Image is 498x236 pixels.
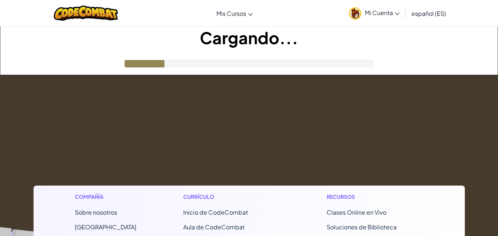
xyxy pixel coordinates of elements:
[216,10,246,17] span: Mis Cursos
[365,9,400,17] span: Mi Cuenta
[0,26,498,49] h1: Cargando...
[345,1,403,25] a: Mi Cuenta
[327,223,397,231] a: Soluciones de Biblioteca
[75,193,136,201] h1: Compañía
[183,193,280,201] h1: Currículo
[183,208,248,216] span: Inicio de CodeCombat
[75,223,136,231] a: [GEOGRAPHIC_DATA]
[213,3,257,23] a: Mis Cursos
[183,223,245,231] a: Aula de CodeCombat
[327,208,386,216] a: Clases Online en Vivo
[75,208,117,216] a: Sobre nosotros
[411,10,446,17] span: español (ES)
[349,7,361,20] img: avatar
[327,193,424,201] h1: Recursos
[408,3,450,23] a: español (ES)
[54,6,118,21] img: CodeCombat logo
